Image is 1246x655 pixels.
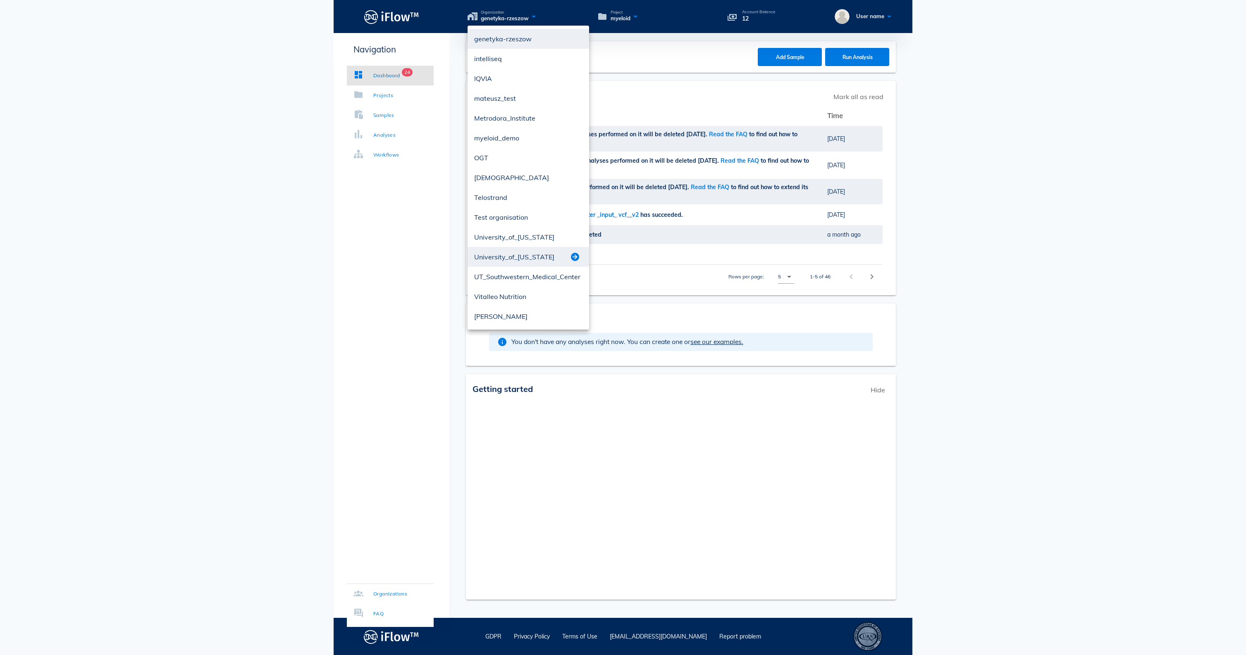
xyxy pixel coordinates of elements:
[511,337,743,346] span: You don't have any analyses right now. You can create one or
[562,633,597,640] a: Terms of Use
[474,310,582,323] div: [PERSON_NAME]
[474,52,582,65] div: intelliseq
[334,7,449,26] a: Logo
[640,211,685,218] span: has succeeded.
[373,590,407,598] div: Organizations
[485,633,501,640] a: GDPR
[778,273,781,280] div: 5
[856,13,884,19] span: User name
[611,10,630,14] span: Project
[611,14,630,23] span: myeloid
[853,622,882,651] div: ISO 13485 – Quality Management System
[474,171,582,184] div: [DEMOGRAPHIC_DATA]
[691,183,729,191] a: Read the FAQ
[402,68,413,76] span: Badge
[833,54,881,60] span: Run Analysis
[690,337,743,346] span: see our examples.
[481,10,529,14] span: Organization
[719,633,761,640] a: Report problem
[373,111,394,119] div: Samples
[825,48,889,66] button: Run Analysis
[867,272,877,282] i: chevron_right
[784,272,794,282] i: arrow_drop_down
[474,112,582,125] div: Metrodora_Institute
[514,633,550,640] a: Privacy Policy
[721,157,759,164] a: Read the FAQ
[474,131,582,145] div: myeloid_demo
[742,14,775,23] p: 12
[810,273,831,280] div: 1-5 of 46
[474,151,582,164] div: OGT
[533,183,691,191] span: and all analyses performed on it will be deleted [DATE].
[373,91,393,100] div: Projects
[829,88,888,106] span: Mark all as read
[373,151,399,159] div: Workflows
[474,72,582,85] div: IQVIA
[827,231,861,238] span: a month ago
[474,211,582,224] div: Test organisation
[742,10,775,14] p: Account Balance
[474,250,570,263] div: University_of_[US_STATE]
[373,610,384,618] div: FAQ
[827,211,845,218] span: [DATE]
[827,135,845,142] span: [DATE]
[563,157,721,164] span: and all analyses performed on it will be deleted [DATE].
[474,270,582,283] div: UT_Southwestern_Medical_Center
[709,131,747,138] a: Read the FAQ
[766,54,814,60] span: Add Sample
[821,106,883,126] th: Time: Not sorted. Activate to sort ascending.
[610,633,707,640] a: [EMAIL_ADDRESS][DOMAIN_NAME]
[373,131,396,139] div: Analyses
[827,161,845,169] span: [DATE]
[347,43,434,56] p: Navigation
[474,191,582,204] div: Telostrand
[866,381,889,399] span: Hide
[728,265,794,289] div: Rows per page:
[1205,614,1236,645] iframe: Drift Widget Chat Controller
[835,9,850,24] img: User name
[827,188,845,195] span: [DATE]
[364,627,419,646] img: logo
[474,92,582,105] div: mateusz_test
[474,32,582,45] div: genetyka-rzeszow
[778,270,794,283] div: 5Rows per page:
[827,111,843,120] span: Time
[479,106,821,126] th: Message
[481,14,529,23] span: genetyka-rzeszow
[864,269,879,284] button: Next page
[551,131,709,138] span: and all analyses performed on it will be deleted [DATE].
[473,384,533,394] span: Getting started
[474,230,582,244] div: University_of_[US_STATE]
[373,71,400,80] div: Dashboard
[758,48,822,66] button: Add Sample
[474,290,582,303] div: Vitalleo Nutrition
